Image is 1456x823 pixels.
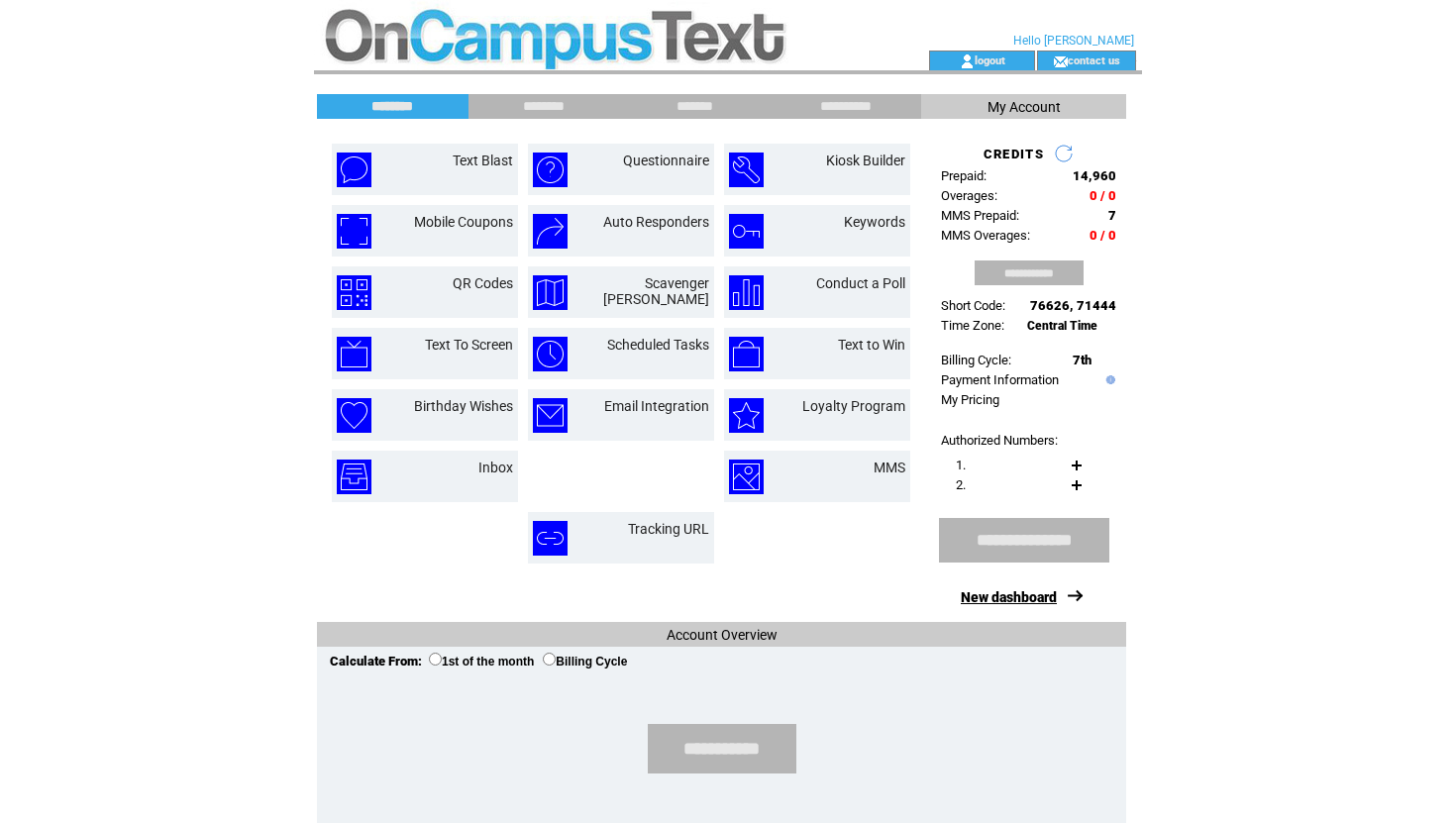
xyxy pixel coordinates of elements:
label: 1st of the month [429,655,534,669]
img: email-integration.png [533,398,568,433]
a: Conduct a Poll [816,275,905,291]
img: account_icon.gif [960,53,975,69]
img: mobile-coupons.png [337,214,371,249]
span: 0 / 0 [1090,228,1116,243]
span: 14,960 [1073,168,1116,183]
a: contact us [1068,53,1120,66]
span: Short Code: [941,298,1005,313]
a: MMS [874,460,905,475]
img: qr-codes.png [337,275,371,310]
img: help.gif [1101,375,1115,384]
a: Inbox [478,460,513,475]
a: Text Blast [453,153,513,168]
span: CREDITS [984,147,1044,161]
a: Auto Responders [603,214,709,230]
a: New dashboard [961,589,1057,605]
img: contact_us_icon.gif [1053,53,1068,69]
a: Keywords [844,214,905,230]
span: Overages: [941,188,997,203]
a: logout [975,53,1005,66]
span: 0 / 0 [1090,188,1116,203]
span: MMS Overages: [941,228,1030,243]
a: Scavenger [PERSON_NAME] [603,275,709,307]
img: text-to-screen.png [337,337,371,371]
input: Billing Cycle [543,653,556,666]
a: Text To Screen [425,337,513,353]
span: Calculate From: [330,654,422,669]
img: birthday-wishes.png [337,398,371,433]
a: Payment Information [941,372,1059,387]
a: My Pricing [941,392,999,407]
img: inbox.png [337,460,371,494]
a: Birthday Wishes [414,398,513,414]
img: loyalty-program.png [729,398,764,433]
span: 1. [956,458,966,472]
span: 7th [1073,353,1092,367]
span: Central Time [1027,319,1097,333]
span: 2. [956,477,966,492]
span: My Account [988,99,1061,115]
img: tracking-url.png [533,521,568,556]
a: Loyalty Program [802,398,905,414]
a: Scheduled Tasks [607,337,709,353]
img: mms.png [729,460,764,494]
img: questionnaire.png [533,153,568,187]
a: Kiosk Builder [826,153,905,168]
span: Billing Cycle: [941,353,1011,367]
span: Account Overview [667,627,778,643]
img: text-blast.png [337,153,371,187]
a: Questionnaire [623,153,709,168]
input: 1st of the month [429,653,442,666]
span: 7 [1108,208,1116,223]
span: Authorized Numbers: [941,433,1058,448]
span: Time Zone: [941,318,1004,333]
span: Prepaid: [941,168,987,183]
img: conduct-a-poll.png [729,275,764,310]
a: Email Integration [604,398,709,414]
a: Tracking URL [628,521,709,537]
img: text-to-win.png [729,337,764,371]
img: scheduled-tasks.png [533,337,568,371]
a: QR Codes [453,275,513,291]
span: 76626, 71444 [1030,298,1116,313]
span: Hello [PERSON_NAME] [1013,34,1134,48]
span: MMS Prepaid: [941,208,1019,223]
img: auto-responders.png [533,214,568,249]
img: keywords.png [729,214,764,249]
a: Text to Win [838,337,905,353]
label: Billing Cycle [543,655,627,669]
a: Mobile Coupons [414,214,513,230]
img: scavenger-hunt.png [533,275,568,310]
img: kiosk-builder.png [729,153,764,187]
